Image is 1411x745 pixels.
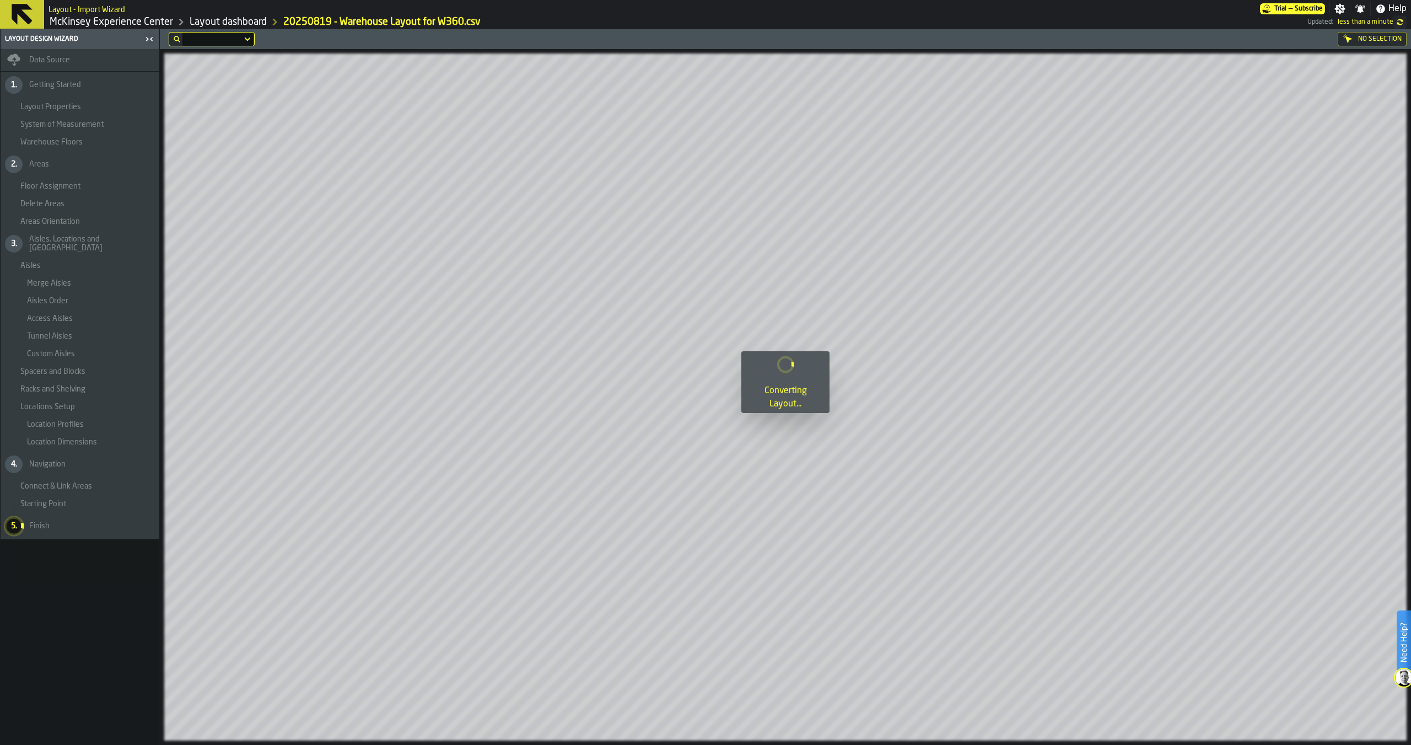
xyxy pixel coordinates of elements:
label: button-toggle-Help [1371,2,1411,15]
div: 3. [5,235,23,253]
div: Menu Subscription [1260,3,1325,14]
label: Need Help? [1398,612,1410,673]
span: Aisles [20,261,41,270]
span: Aisles Order [27,297,68,305]
div: 2. [5,156,23,173]
a: link-to-/wh/i/99265d59-bd42-4a33-a5fd-483dee362034/pricing/ [1260,3,1325,14]
li: menu Custom Aisles [1,345,159,363]
label: button-toggle-Close me [142,33,157,46]
li: menu Data Source [1,49,159,72]
span: Spacers and Blocks [20,367,85,376]
span: Help [1388,2,1407,15]
header: Layout Design Wizard [1,29,159,49]
label: button-toggle-undefined [1393,15,1407,29]
span: Aisles, Locations and [GEOGRAPHIC_DATA] [29,235,155,253]
li: menu Floor Assignment [1,178,159,195]
span: Connect & Link Areas [20,482,92,491]
li: menu Layout Properties [1,98,159,116]
span: Tunnel Aisles [27,332,72,341]
li: menu Navigation [1,451,159,478]
a: link-to-/wh/i/99265d59-bd42-4a33-a5fd-483dee362034/designer [190,16,267,28]
li: menu Location Dimensions [1,433,159,451]
span: Location Dimensions [27,438,97,447]
li: menu Connect & Link Areas [1,478,159,495]
li: menu Finish [1,513,159,539]
span: Location Profiles [27,420,84,429]
li: menu Areas Orientation [1,213,159,231]
span: Data Source [29,56,70,65]
span: Warehouse Floors [20,138,83,147]
li: menu Getting Started [1,72,159,98]
span: Finish [29,522,50,530]
li: menu Aisles, Locations and Bays [1,231,159,257]
li: menu Locations Setup [1,398,159,416]
span: Areas Orientation [20,217,80,226]
span: Trial [1274,5,1286,13]
li: menu Tunnel Aisles [1,328,159,345]
span: Subscribe [1295,5,1323,13]
span: Updated: [1307,18,1333,26]
div: Layout Design Wizard [3,35,142,43]
li: menu Aisles [1,257,159,275]
span: Areas [29,160,49,169]
div: hide filter [174,36,180,42]
div: No Selection [1338,32,1407,46]
a: link-to-/wh/i/99265d59-bd42-4a33-a5fd-483dee362034/import/layout/60d6a315-dade-4e06-81f4-6a7003b6... [283,16,481,28]
div: 4. [5,455,23,473]
span: Merge Aisles [27,279,71,288]
li: menu Areas [1,151,159,178]
h2: Sub Title [49,3,125,14]
li: menu Access Aisles [1,310,159,328]
span: Navigation [29,460,66,469]
span: 8/19/2025, 2:16:22 PM [1338,18,1393,26]
nav: Breadcrumb [49,15,678,29]
li: menu System of Measurement [1,116,159,133]
li: menu Spacers and Blocks [1,363,159,380]
div: 1. [5,76,23,94]
li: menu Merge Aisles [1,275,159,292]
li: menu Location Profiles [1,416,159,433]
div: Converting Layout... [750,384,821,411]
span: Floor Assignment [20,182,80,191]
label: button-toggle-Settings [1330,3,1350,14]
span: Locations Setup [20,403,75,411]
span: Getting Started [29,81,81,89]
label: button-toggle-Notifications [1350,3,1370,14]
a: link-to-/wh/i/99265d59-bd42-4a33-a5fd-483dee362034 [50,16,173,28]
li: menu Warehouse Floors [1,133,159,151]
span: — [1289,5,1292,13]
span: Racks and Shelving [20,385,85,394]
span: Starting Point [20,500,66,508]
div: 5. [5,517,23,535]
span: Access Aisles [27,314,73,323]
li: menu Racks and Shelving [1,380,159,398]
span: Custom Aisles [27,350,75,358]
span: Layout Properties [20,103,81,111]
span: System of Measurement [20,120,104,129]
span: Delete Areas [20,200,64,208]
li: menu Delete Areas [1,195,159,213]
li: menu Starting Point [1,495,159,513]
li: menu Aisles Order [1,292,159,310]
